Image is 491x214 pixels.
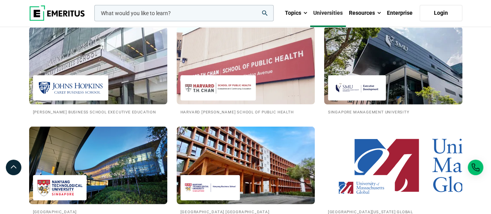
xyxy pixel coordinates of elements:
input: woocommerce-product-search-field-0 [94,5,274,21]
a: Universities We Work With Singapore Management University Singapore Management University [324,27,462,115]
a: Universities We Work With Johns Hopkins Carey Business School Executive Education [PERSON_NAME] B... [29,27,167,115]
img: Nanyang Technological University [37,179,83,197]
h2: Singapore Management University [328,108,458,115]
img: Nanyang Technological University Nanyang Business School [184,179,236,197]
img: Universities We Work With [29,127,167,204]
img: Singapore Management University [332,79,382,97]
img: Universities We Work With [177,127,315,204]
img: Harvard T.H. Chan School of Public Health [184,79,252,97]
img: University of Massachusetts Global [332,179,391,197]
a: Login [420,5,462,21]
a: Universities We Work With Harvard T.H. Chan School of Public Health Harvard [PERSON_NAME] School ... [177,27,315,115]
img: Universities We Work With [317,23,469,108]
img: Universities We Work With [324,127,462,204]
img: Universities We Work With [177,27,315,104]
h2: [PERSON_NAME] Business School Executive Education [33,108,163,115]
h2: Harvard [PERSON_NAME] School of Public Health [180,108,311,115]
img: Johns Hopkins Carey Business School Executive Education [37,79,104,97]
img: Universities We Work With [29,27,167,104]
